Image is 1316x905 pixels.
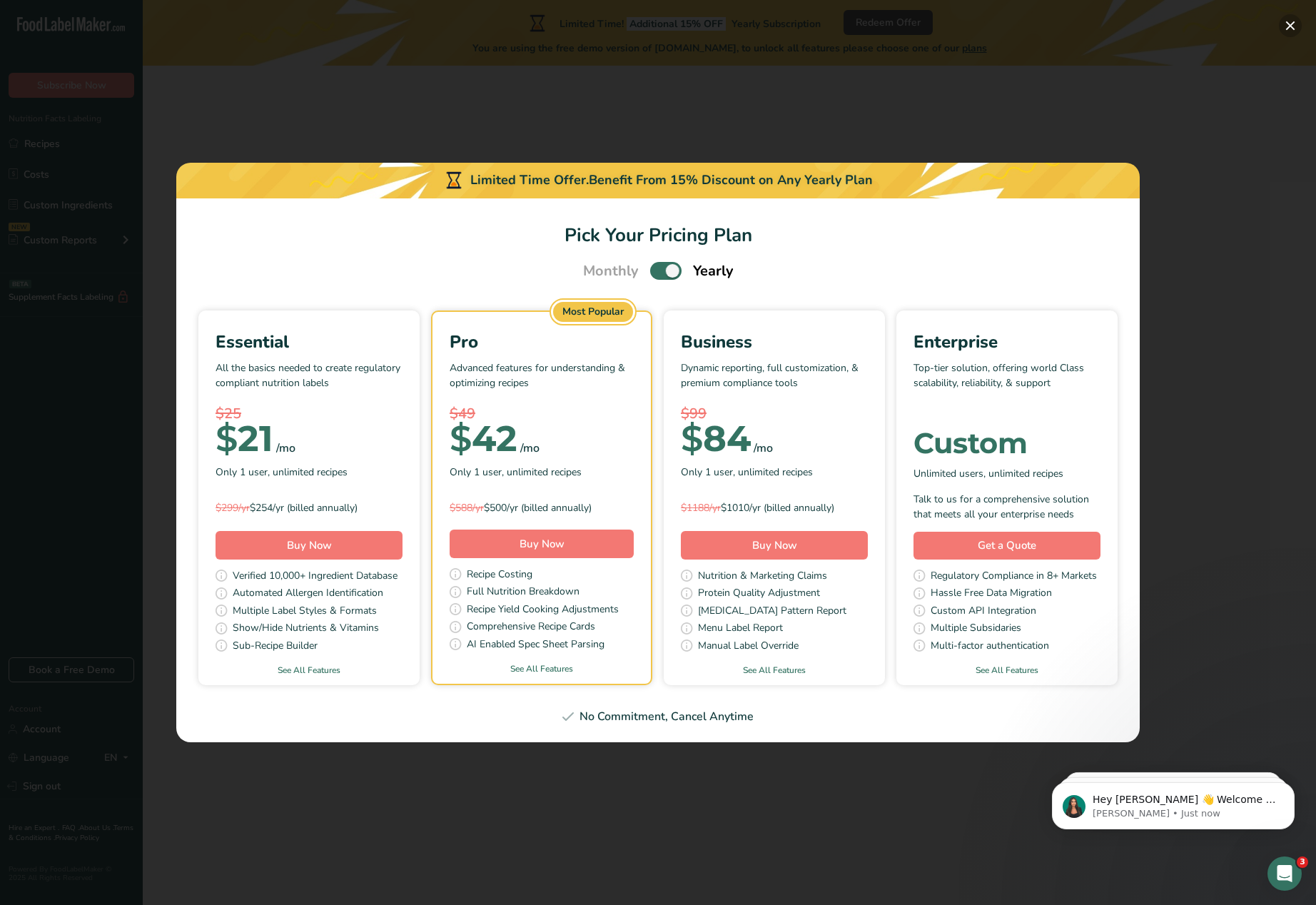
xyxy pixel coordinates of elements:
a: See All Features [432,662,651,675]
span: Only 1 user, unlimited recipes [216,465,348,480]
span: Monthly [583,261,639,282]
span: Verified 10,000+ Ingredient Database [233,568,398,586]
div: Essential [216,329,403,355]
a: See All Features [664,664,885,677]
div: Talk to us for a comprehensive solution that meets all your enterprise needs [913,492,1100,522]
h1: Pick Your Pricing Plan [193,221,1123,249]
span: Regulatory Compliance in 8+ Markets [931,568,1097,586]
p: Dynamic reporting, full customization, & premium compliance tools [681,360,868,403]
div: 21 [216,425,273,453]
span: Only 1 user, unlimited recipes [681,465,813,480]
span: Protein Quality Adjustment [698,585,820,603]
span: Nutrition & Marketing Claims [698,568,827,586]
span: Unlimited users, unlimited recipes [913,466,1063,481]
span: Only 1 user, unlimited recipes [450,465,582,480]
span: Menu Label Report [698,620,783,638]
a: See All Features [198,664,420,677]
div: /mo [754,440,773,457]
button: Buy Now [681,531,868,560]
div: Custom [913,429,1100,457]
iframe: Intercom live chat [1267,856,1302,891]
div: Enterprise [913,329,1100,355]
div: $1010/yr (billed annually) [681,500,868,515]
span: Comprehensive Recipe Cards [467,619,595,637]
p: Advanced features for understanding & optimizing recipes [450,360,634,403]
span: Buy Now [287,538,332,552]
div: No Commitment, Cancel Anytime [193,708,1123,725]
div: Pro [450,329,634,355]
div: Most Popular [553,302,633,322]
span: Multiple Subsidaries [931,620,1021,638]
div: /mo [520,440,540,457]
div: Limited Time Offer. [176,163,1140,198]
span: [MEDICAL_DATA] Pattern Report [698,603,846,621]
div: /mo [276,440,295,457]
div: $99 [681,403,868,425]
div: $254/yr (billed annually) [216,500,403,515]
span: Recipe Costing [467,567,532,585]
div: Business [681,329,868,355]
span: $1188/yr [681,501,721,515]
span: Buy Now [752,538,797,552]
div: $500/yr (billed annually) [450,500,634,515]
div: $25 [216,403,403,425]
span: Sub-Recipe Builder [233,638,318,656]
p: Top-tier solution, offering world Class scalability, reliability, & support [913,360,1100,403]
span: Custom API Integration [931,603,1036,621]
span: AI Enabled Spec Sheet Parsing [467,637,604,654]
span: Yearly [693,261,734,282]
span: $ [450,417,472,460]
span: Show/Hide Nutrients & Vitamins [233,620,379,638]
span: $588/yr [450,501,484,515]
a: See All Features [896,664,1118,677]
span: Full Nutrition Breakdown [467,584,579,602]
div: 84 [681,425,751,453]
iframe: Intercom notifications message [1031,752,1316,852]
button: Buy Now [450,530,634,558]
span: Automated Allergen Identification [233,585,383,603]
span: $ [216,417,238,460]
button: Buy Now [216,531,403,560]
span: 3 [1297,856,1308,868]
span: Multi-factor authentication [931,638,1049,656]
span: Buy Now [520,537,565,551]
span: Recipe Yield Cooking Adjustments [467,602,619,620]
span: Hassle Free Data Migration [931,585,1052,603]
span: Manual Label Override [698,638,799,656]
div: $49 [450,403,634,425]
span: $299/yr [216,501,250,515]
div: Benefit From 15% Discount on Any Yearly Plan [589,171,873,190]
span: Multiple Label Styles & Formats [233,603,377,621]
p: All the basics needed to create regulatory compliant nutrition labels [216,360,403,403]
span: $ [681,417,703,460]
span: Get a Quote [978,537,1036,554]
a: Get a Quote [913,532,1100,560]
div: 42 [450,425,517,453]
